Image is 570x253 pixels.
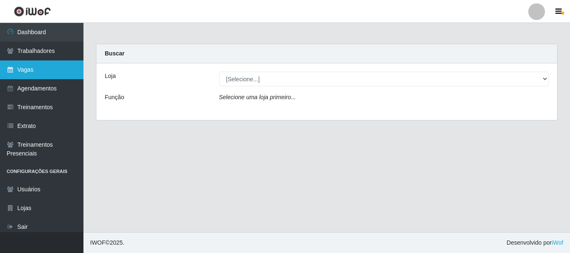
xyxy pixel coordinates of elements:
[90,239,106,246] span: IWOF
[219,94,296,100] i: Selecione uma loja primeiro...
[552,239,563,246] a: iWof
[14,6,51,17] img: CoreUI Logo
[105,50,124,57] strong: Buscar
[105,72,116,80] label: Loja
[90,238,124,247] span: © 2025 .
[105,93,124,102] label: Função
[507,238,563,247] span: Desenvolvido por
